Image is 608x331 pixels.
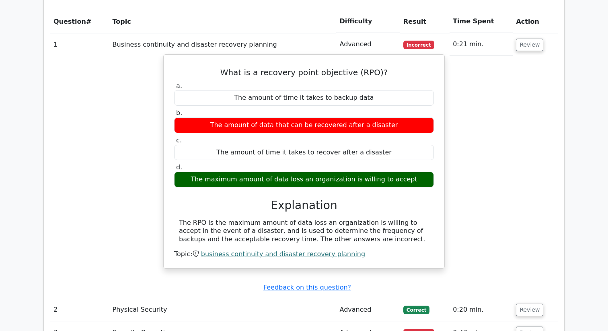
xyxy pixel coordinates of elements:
[109,10,337,33] th: Topic
[53,18,86,25] span: Question
[179,219,429,244] div: The RPO is the maximum amount of data loss an organization is willing to accept in the event of a...
[176,163,182,171] span: d.
[336,10,400,33] th: Difficulty
[450,33,513,56] td: 0:21 min.
[201,250,365,258] a: business continuity and disaster recovery planning
[50,33,109,56] td: 1
[174,117,434,133] div: The amount of data that can be recovered after a disaster
[450,298,513,321] td: 0:20 min.
[176,109,182,117] span: b.
[109,33,337,56] td: Business continuity and disaster recovery planning
[174,172,434,187] div: The maximum amount of data loss an organization is willing to accept
[450,10,513,33] th: Time Spent
[176,136,182,144] span: c.
[513,10,558,33] th: Action
[263,284,351,291] a: Feedback on this question?
[400,10,450,33] th: Result
[50,10,109,33] th: #
[179,199,429,212] h3: Explanation
[336,298,400,321] td: Advanced
[109,298,337,321] td: Physical Security
[176,82,182,90] span: a.
[174,90,434,106] div: The amount of time it takes to backup data
[50,298,109,321] td: 2
[336,33,400,56] td: Advanced
[173,68,435,77] h5: What is a recovery point objective (RPO)?
[516,39,543,51] button: Review
[174,145,434,160] div: The amount of time it takes to recover after a disaster
[516,304,543,316] button: Review
[174,250,434,259] div: Topic:
[403,306,429,314] span: Correct
[403,41,434,49] span: Incorrect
